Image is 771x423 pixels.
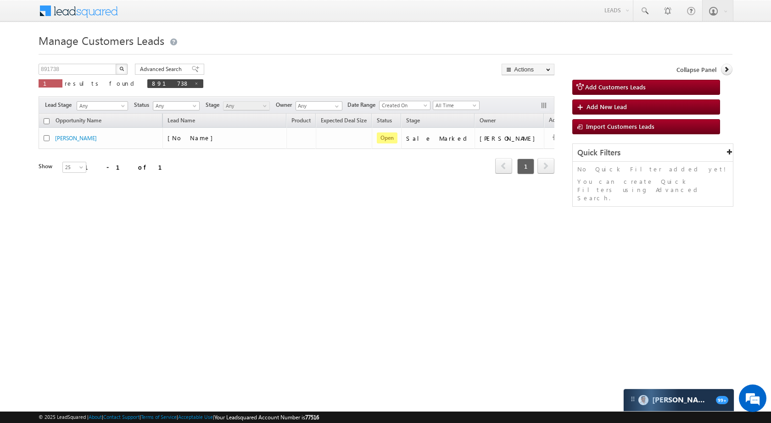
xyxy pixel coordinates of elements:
span: Manage Customers Leads [39,33,164,48]
span: © 2025 LeadSquared | | | | | [39,413,319,422]
span: Opportunity Name [56,117,101,124]
div: 1 - 1 of 1 [84,162,173,172]
input: Type to Search [296,101,342,110]
a: [PERSON_NAME] [55,135,97,142]
img: Search [119,66,124,71]
a: Any [223,101,270,110]
span: Open [377,132,397,143]
span: Advanced Search [140,65,184,73]
span: 1 [43,79,58,87]
p: No Quick Filter added yet! [577,165,728,173]
a: Terms of Service [141,414,177,420]
a: About [89,414,102,420]
a: Status [372,115,397,127]
a: Show All Items [330,102,341,111]
span: 1 [517,159,534,174]
span: next [537,158,554,174]
a: 25 [62,162,86,173]
span: Your Leadsquared Account Number is [214,414,319,421]
div: Quick Filters [573,144,733,162]
span: [No Name] [168,134,218,142]
a: Expected Deal Size [316,115,371,127]
a: Contact Support [103,414,140,420]
div: Show [39,162,55,170]
span: Product [291,117,311,124]
div: carter-dragCarter[PERSON_NAME]99+ [623,389,734,412]
span: All Time [433,101,477,110]
p: You can create Quick Filters using Advanced Search. [577,177,728,202]
span: prev [495,158,512,174]
div: Sale Marked [406,134,470,143]
span: results found [65,79,138,87]
span: Owner [480,117,496,124]
button: Actions [502,64,554,75]
a: Any [153,101,200,110]
a: next [537,159,554,174]
span: 99+ [716,396,728,404]
span: Add Customers Leads [585,83,646,91]
span: Stage [206,101,223,109]
a: prev [495,159,512,174]
span: Lead Name [163,115,200,127]
span: Lead Stage [45,101,75,109]
a: All Time [433,101,480,110]
img: carter-drag [629,396,637,403]
span: Status [134,101,153,109]
span: Date Range [347,101,379,109]
input: Check all records [44,118,50,124]
div: [PERSON_NAME] [480,134,540,143]
span: 77516 [305,414,319,421]
span: Import Customers Leads [586,122,654,130]
a: Acceptable Use [178,414,213,420]
a: Any [77,101,128,110]
span: Created On [380,101,427,110]
span: Stage [406,117,420,124]
span: Any [153,102,197,110]
a: Created On [379,101,430,110]
a: Opportunity Name [51,115,106,127]
span: 891738 [152,79,190,87]
span: Expected Deal Size [321,117,367,124]
span: Actions [544,115,572,127]
span: Any [223,102,267,110]
span: Collapse Panel [676,66,716,74]
span: Owner [276,101,296,109]
span: Any [77,102,125,110]
span: 25 [63,163,87,171]
span: Add New Lead [587,103,627,110]
a: Stage [402,115,425,127]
